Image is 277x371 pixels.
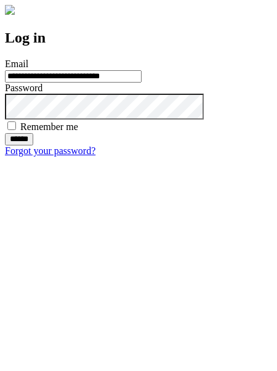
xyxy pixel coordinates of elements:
[5,5,15,15] img: logo-4e3dc11c47720685a147b03b5a06dd966a58ff35d612b21f08c02c0306f2b779.png
[5,30,272,46] h2: Log in
[5,59,28,69] label: Email
[5,145,95,156] a: Forgot your password?
[5,83,42,93] label: Password
[20,121,78,132] label: Remember me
